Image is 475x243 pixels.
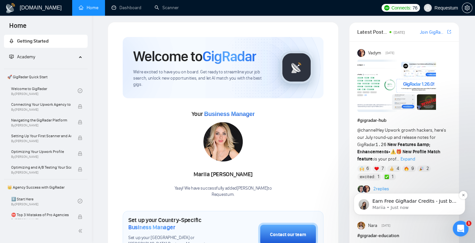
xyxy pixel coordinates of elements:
[11,133,71,139] span: Setting Up Your First Scanner and Auto-Bidder
[280,51,313,84] img: gigradar-logo.png
[425,6,430,10] span: user
[447,29,451,34] span: export
[11,108,71,112] span: By [PERSON_NAME]
[133,47,256,65] h1: Welcome to
[202,47,256,65] span: GigRadar
[78,136,82,140] span: lock
[357,142,430,155] strong: New Features &amp; Enhancements
[78,199,82,203] span: check-circle
[9,54,14,59] span: fund-projection-screen
[357,222,365,230] img: Nara
[11,123,71,127] span: By [PERSON_NAME]
[79,5,98,10] a: homeHome
[78,120,82,124] span: lock
[203,122,243,161] img: 1686131568108-42.jpg
[78,104,82,109] span: lock
[9,39,14,43] span: rocket
[420,29,446,36] a: Join GigRadar Slack Community
[393,30,404,35] span: [DATE]
[396,149,402,155] span: 🎁
[15,47,25,57] img: Profile image for Mariia
[115,39,124,47] button: Dismiss notification
[11,155,71,159] span: By [PERSON_NAME]
[4,35,88,48] li: Getting Started
[382,223,390,229] span: [DATE]
[390,149,396,155] span: ⚠️
[78,88,82,93] span: check-circle
[462,3,472,13] button: setting
[462,5,472,10] a: setting
[368,49,381,57] span: Vadym
[11,212,71,218] span: ⛔ Top 3 Mistakes of Pro Agencies
[192,110,255,118] span: Your
[453,221,468,236] iframe: Intercom live chat
[11,164,71,171] span: Optimizing and A/B Testing Your Scanner for Better Results
[29,46,113,52] p: Earn Free GigRadar Credits - Just by Sharing Your Story! 💬 Want more credits for sending proposal...
[17,54,35,60] span: Academy
[133,69,270,88] span: We're excited to have you on board. Get ready to streamline your job search, unlock new opportuni...
[466,221,471,226] span: 1
[412,4,417,11] span: 76
[4,21,32,35] span: Home
[384,5,389,10] img: upwork-logo.png
[357,28,387,36] span: Latest Posts from the GigRadar Community
[29,52,113,58] p: Message from Mariia, sent Just now
[357,127,446,162] span: Hey Upwork growth hackers, here's our July round-up and release notes for GigRadar • is your prof...
[175,192,272,198] p: Requestum .
[11,171,71,175] span: By [PERSON_NAME]
[11,101,71,108] span: Connecting Your Upwork Agency to GigRadar
[357,127,377,133] span: @channel
[357,117,451,124] h1: # gigradar-hub
[112,5,141,10] a: dashboardDashboard
[5,181,87,194] span: 👑 Agency Success with GigRadar
[375,142,386,147] code: 1.26
[78,151,82,156] span: lock
[270,231,306,238] div: Contact our team
[78,215,82,219] span: lock
[368,222,377,229] span: Nara
[9,54,35,60] span: Academy
[385,50,394,56] span: [DATE]
[78,167,82,172] span: lock
[155,5,179,10] a: searchScanner
[11,218,71,222] span: By [PERSON_NAME]
[357,49,365,57] img: Vadym
[11,139,71,143] span: By [PERSON_NAME]
[357,60,436,112] img: F09AC4U7ATU-image.png
[5,3,16,13] img: logo
[175,169,272,180] div: Mariia [PERSON_NAME]
[128,224,175,231] span: Business Manager
[11,117,71,123] span: Navigating the GigRadar Platform
[78,228,85,234] span: double-left
[344,152,475,225] iframe: Intercom notifications message
[11,84,78,98] a: Welcome to GigRadarBy[PERSON_NAME]
[5,70,87,84] span: 🚀 GigRadar Quick Start
[17,38,49,44] span: Getting Started
[11,194,78,208] a: 1️⃣ Start HereBy[PERSON_NAME]
[447,29,451,35] a: export
[10,41,121,63] div: message notification from Mariia, Just now. Earn Free GigRadar Credits - Just by Sharing Your Sto...
[128,216,225,231] h1: Set up your Country-Specific
[357,232,451,239] h1: # gigradar-education
[11,148,71,155] span: Optimizing Your Upwork Profile
[204,111,255,117] span: Business Manager
[391,4,411,11] span: Connects:
[175,185,272,198] div: Yaay! We have successfully added [PERSON_NAME] to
